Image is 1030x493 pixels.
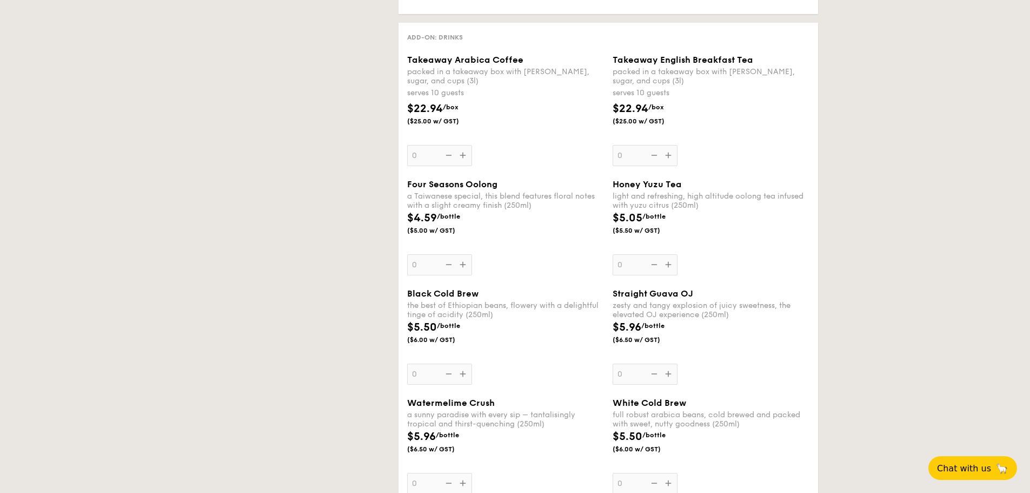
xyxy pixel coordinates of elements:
span: /bottle [436,431,459,439]
span: White Cold Brew [613,398,686,408]
div: serves 10 guests [407,88,604,98]
span: ($25.00 w/ GST) [613,117,686,126]
div: full robust arabica beans, cold brewed and packed with sweet, nutty goodness (250ml) [613,410,809,429]
div: the best of Ethiopian beans, flowery with a delightful tinge of acidity (250ml) [407,301,604,319]
span: Four Seasons Oolong [407,179,497,189]
span: Straight Guava OJ [613,288,693,299]
span: $5.05 [613,212,642,225]
span: ($6.00 w/ GST) [613,445,686,453]
span: Takeaway English Breakfast Tea [613,55,753,65]
span: $4.59 [407,212,437,225]
span: Takeaway Arabica Coffee [407,55,523,65]
span: Chat with us [937,463,991,474]
span: ($6.50 w/ GST) [613,336,686,344]
span: ($5.50 w/ GST) [613,226,686,235]
span: $22.94 [613,102,648,115]
span: /box [648,103,664,111]
div: packed in a takeaway box with [PERSON_NAME], sugar, and cups (3l) [407,67,604,86]
span: Honey Yuzu Tea [613,179,682,189]
span: Watermelime Crush [407,398,495,408]
span: $5.50 [613,430,642,443]
span: ($6.50 w/ GST) [407,445,481,453]
div: serves 10 guests [613,88,809,98]
span: $5.96 [407,430,436,443]
span: ($25.00 w/ GST) [407,117,481,126]
span: /bottle [437,322,460,330]
span: 🦙 [995,462,1008,475]
span: /bottle [437,213,460,220]
span: ($5.00 w/ GST) [407,226,481,235]
span: /box [443,103,458,111]
span: ($6.00 w/ GST) [407,336,481,344]
div: light and refreshing, high altitude oolong tea infused with yuzu citrus (250ml) [613,192,809,210]
div: a sunny paradise with every sip – tantalisingly tropical and thirst-quenching (250ml) [407,410,604,429]
span: $22.94 [407,102,443,115]
div: zesty and tangy explosion of juicy sweetness, the elevated OJ experience (250ml) [613,301,809,319]
span: Black Cold Brew [407,288,479,299]
span: /bottle [641,322,664,330]
span: $5.96 [613,321,641,334]
div: a Taiwanese special, this blend features floral notes with a slight creamy finish (250ml) [407,192,604,210]
span: $5.50 [407,321,437,334]
span: Add-on: Drinks [407,34,463,41]
div: packed in a takeaway box with [PERSON_NAME], sugar, and cups (3l) [613,67,809,86]
button: Chat with us🦙 [928,456,1017,480]
span: /bottle [642,213,666,220]
span: /bottle [642,431,666,439]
